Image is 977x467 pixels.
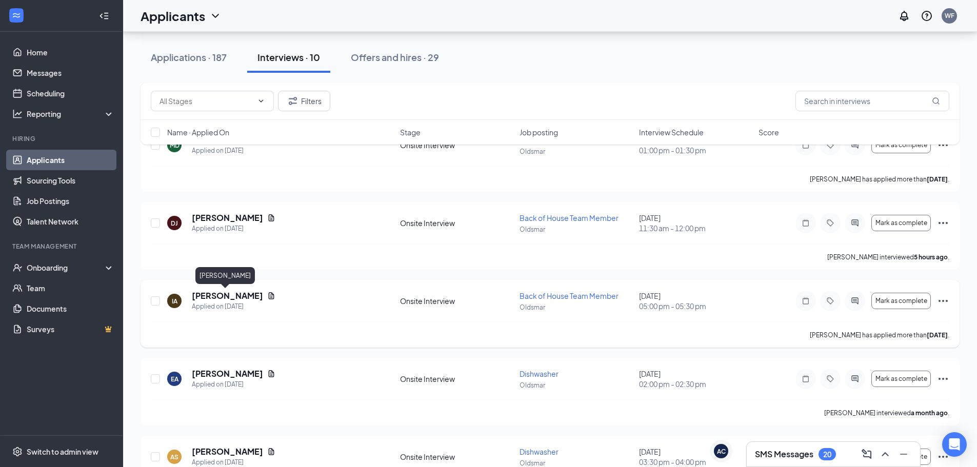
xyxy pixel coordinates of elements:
div: Onboarding [27,262,106,273]
div: Interviews · 10 [257,51,320,64]
svg: Note [800,375,812,383]
div: Applied on [DATE] [192,224,275,234]
div: [DATE] [639,213,752,233]
p: Oldsmar [520,303,633,312]
div: Team Management [12,242,112,251]
input: All Stages [159,95,253,107]
svg: ChevronDown [209,10,222,22]
svg: Ellipses [937,451,949,463]
svg: Collapse [99,11,109,21]
p: [PERSON_NAME] interviewed . [827,253,949,261]
span: Stage [400,127,421,137]
div: [DATE] [639,446,752,467]
div: Switch to admin view [27,446,98,457]
button: ChevronUp [877,446,893,462]
span: Job posting [520,127,558,137]
svg: Minimize [898,448,910,460]
div: WF [945,11,954,20]
span: Name · Applied On [167,127,229,137]
div: Onsite Interview [400,452,513,462]
b: 5 hours ago [914,253,948,261]
h5: [PERSON_NAME] [192,212,263,224]
svg: UserCheck [12,262,23,273]
input: Search in interviews [795,91,949,111]
svg: Ellipses [937,295,949,307]
span: Mark as complete [875,375,927,382]
svg: Notifications [898,10,910,22]
svg: ActiveChat [849,375,861,383]
svg: Ellipses [937,217,949,229]
svg: Document [267,292,275,300]
div: AC [717,447,726,456]
h1: Applicants [141,7,205,25]
svg: ChevronUp [879,448,891,460]
svg: Settings [12,446,23,457]
svg: ActiveChat [849,297,861,305]
a: Applicants [27,150,114,170]
span: Back of House Team Member [520,291,619,300]
span: Mark as complete [875,219,927,227]
div: AS [170,453,178,461]
p: Oldsmar [520,381,633,390]
div: Applied on [DATE] [192,379,275,390]
span: 03:30 pm - 04:00 pm [639,457,752,467]
div: Reporting [27,109,115,119]
h5: [PERSON_NAME] [192,290,263,301]
a: Documents [27,298,114,319]
div: Applied on [DATE] [192,301,275,312]
button: Mark as complete [871,293,931,309]
button: Mark as complete [871,215,931,231]
a: Messages [27,63,114,83]
div: Open Intercom Messenger [942,432,967,457]
div: Onsite Interview [400,218,513,228]
div: Onsite Interview [400,296,513,306]
span: 02:00 pm - 02:30 pm [639,379,752,389]
svg: Tag [824,297,836,305]
span: Dishwasher [520,447,559,456]
a: Sourcing Tools [27,170,114,191]
a: SurveysCrown [27,319,114,339]
b: [DATE] [927,175,948,183]
svg: Document [267,370,275,378]
span: Interview Schedule [639,127,704,137]
p: [PERSON_NAME] interviewed . [824,409,949,417]
svg: ActiveChat [849,219,861,227]
button: ComposeMessage [859,446,875,462]
svg: Document [267,214,275,222]
svg: Tag [824,219,836,227]
button: Mark as complete [871,371,931,387]
b: [DATE] [927,331,948,339]
div: Applications · 187 [151,51,227,64]
div: Hiring [12,134,112,143]
div: [DATE] [639,369,752,389]
div: IA [172,297,177,306]
span: 11:30 am - 12:00 pm [639,223,752,233]
span: Score [759,127,779,137]
svg: ChevronDown [257,97,265,105]
div: 20 [823,450,831,459]
svg: Note [800,219,812,227]
svg: Document [267,448,275,456]
svg: QuestionInfo [921,10,933,22]
svg: Tag [824,375,836,383]
a: Home [27,42,114,63]
p: [PERSON_NAME] has applied more than . [810,331,949,339]
p: [PERSON_NAME] has applied more than . [810,175,949,184]
span: Dishwasher [520,369,559,378]
a: Talent Network [27,211,114,232]
b: a month ago [911,409,948,417]
div: [PERSON_NAME] [195,267,255,284]
svg: ComposeMessage [861,448,873,460]
svg: Analysis [12,109,23,119]
a: Job Postings [27,191,114,211]
svg: MagnifyingGlass [932,97,940,105]
p: Oldsmar [520,225,633,234]
div: EA [171,375,178,383]
div: [DATE] [639,291,752,311]
svg: Note [800,297,812,305]
span: Back of House Team Member [520,213,619,222]
h3: SMS Messages [755,449,813,460]
a: Team [27,278,114,298]
h5: [PERSON_NAME] [192,446,263,457]
div: Offers and hires · 29 [351,51,439,64]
